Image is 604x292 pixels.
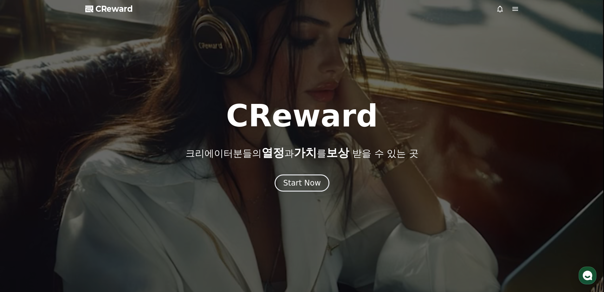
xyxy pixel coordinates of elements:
[262,146,284,159] span: 열정
[85,4,133,14] a: CReward
[326,146,349,159] span: 보상
[275,174,329,192] button: Start Now
[185,146,418,159] p: 크리에이터분들의 과 를 받을 수 있는 곳
[294,146,317,159] span: 가치
[283,178,321,188] div: Start Now
[275,181,329,187] a: Start Now
[95,4,133,14] span: CReward
[226,101,378,131] h1: CReward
